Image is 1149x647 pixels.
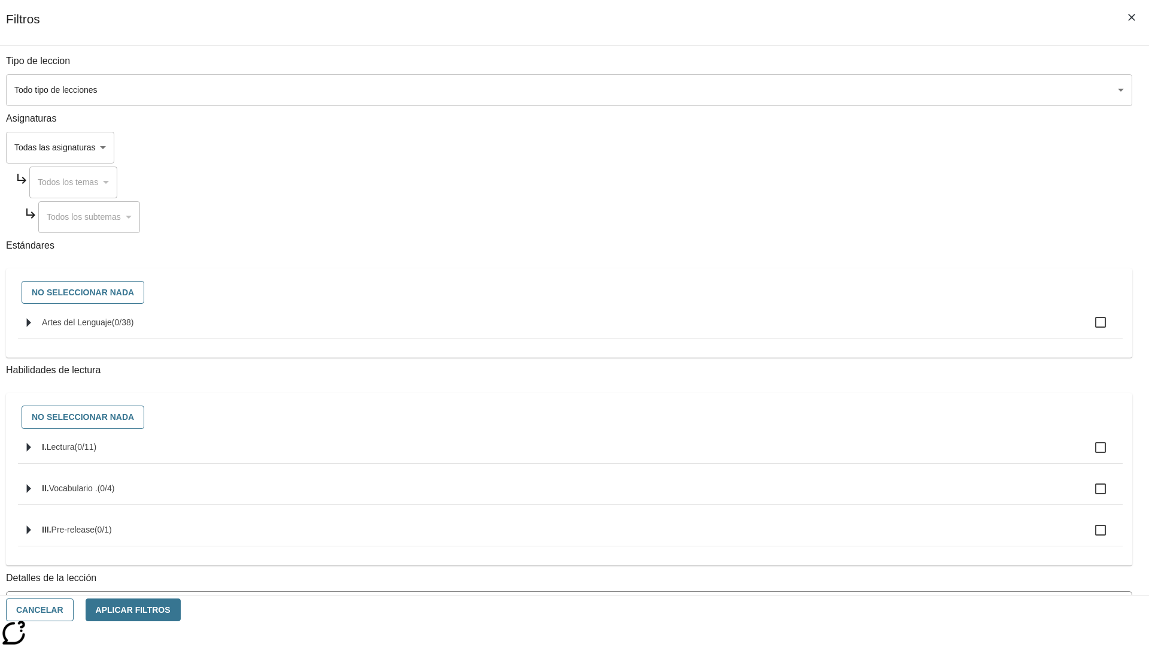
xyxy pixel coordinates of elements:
div: Seleccione una Asignatura [38,201,140,233]
button: Cerrar los filtros del Menú lateral [1119,5,1144,30]
span: Lectura [47,442,75,452]
div: Seleccione habilidades [16,403,1123,432]
button: Cancelar [6,598,74,622]
p: Estándares [6,239,1132,253]
span: 0 estándares seleccionados/38 estándares en grupo [112,318,134,327]
p: Habilidades de lectura [6,364,1132,377]
div: Seleccione una Asignatura [29,167,117,198]
div: Seleccione un tipo de lección [6,74,1132,106]
div: La Actividad cubre los factores a considerar para el ajuste automático del lexile [7,592,1132,618]
p: Asignaturas [6,112,1132,126]
div: Seleccione estándares [16,278,1123,307]
p: Detalles de la lección [6,572,1132,585]
button: No seleccionar nada [22,281,144,304]
span: I. [42,442,47,452]
span: II. [42,483,49,493]
span: 0 estándares seleccionados/11 estándares en grupo [74,442,96,452]
span: 0 estándares seleccionados/4 estándares en grupo [98,483,115,493]
span: Pre-release [51,525,95,534]
button: Aplicar Filtros [86,598,181,622]
div: Seleccione una Asignatura [6,132,114,164]
p: Tipo de leccion [6,55,1132,68]
span: Artes del Lenguaje [42,318,112,327]
span: III. [42,525,51,534]
ul: Seleccione habilidades [18,432,1123,556]
span: Vocabulario . [49,483,98,493]
ul: Seleccione estándares [18,307,1123,348]
span: 0 estándares seleccionados/1 estándares en grupo [95,525,112,534]
button: No seleccionar nada [22,406,144,429]
h1: Filtros [6,12,40,45]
